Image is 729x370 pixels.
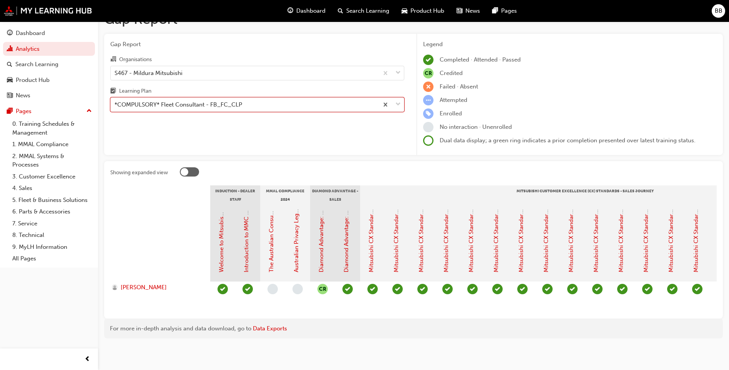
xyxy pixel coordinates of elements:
[110,56,116,63] span: organisation-icon
[440,97,467,103] span: Attempted
[110,169,168,177] div: Showing expanded view
[501,7,517,15] span: Pages
[542,284,553,294] span: learningRecordVerb_PASS-icon
[7,92,13,99] span: news-icon
[267,284,278,294] span: learningRecordVerb_NONE-icon
[9,194,95,206] a: 5. Fleet & Business Solutions
[9,138,95,150] a: 1. MMAL Compliance
[442,284,453,294] span: learningRecordVerb_PASS-icon
[9,253,95,265] a: All Pages
[440,110,462,117] span: Enrolled
[7,108,13,115] span: pages-icon
[3,42,95,56] a: Analytics
[617,284,628,294] span: learningRecordVerb_PASS-icon
[112,283,203,292] a: [PERSON_NAME]
[367,284,378,294] span: learningRecordVerb_PASS-icon
[486,3,523,19] a: pages-iconPages
[567,284,578,294] span: learningRecordVerb_PASS-icon
[3,26,95,40] a: Dashboard
[16,91,30,100] div: News
[115,100,242,109] div: *COMPULSORY* Fleet Consultant - FB_FC_CLP
[9,229,95,241] a: 8. Technical
[343,178,350,272] a: Diamond Advantage: Sales Training
[368,169,375,272] a: Mitsubishi CX Standards - Introduction
[440,137,696,144] span: Dual data display; a green ring indicates a prior completion presented over latest training status.
[15,60,58,69] div: Search Learning
[332,3,395,19] a: search-iconSearch Learning
[342,284,353,294] span: learningRecordVerb_PASS-icon
[440,83,478,90] span: Failed · Absent
[395,3,450,19] a: car-iconProduct Hub
[410,7,444,15] span: Product Hub
[292,284,303,294] span: learningRecordVerb_NONE-icon
[9,241,95,253] a: 9. MyLH Information
[253,325,287,332] a: Data Exports
[423,95,433,105] span: learningRecordVerb_ATTEMPT-icon
[7,30,13,37] span: guage-icon
[467,284,478,294] span: learningRecordVerb_PASS-icon
[7,46,13,53] span: chart-icon
[9,150,95,171] a: 2. MMAL Systems & Processes
[7,77,13,84] span: car-icon
[16,107,32,116] div: Pages
[9,171,95,183] a: 3. Customer Excellence
[287,6,293,16] span: guage-icon
[3,25,95,104] button: DashboardAnalyticsSearch LearningProduct HubNews
[715,7,722,15] span: BB
[465,7,480,15] span: News
[440,70,463,77] span: Credited
[281,3,332,19] a: guage-iconDashboard
[318,177,325,272] a: Diamond Advantage: Fundamentals
[85,355,90,364] span: prev-icon
[423,40,717,49] div: Legend
[110,40,404,49] span: Gap Report
[9,206,95,218] a: 6. Parts & Accessories
[4,6,92,16] img: mmal
[423,122,433,132] span: learningRecordVerb_NONE-icon
[296,7,325,15] span: Dashboard
[9,182,95,194] a: 4. Sales
[592,284,603,294] span: learningRecordVerb_PASS-icon
[115,68,183,77] div: S467 - Mildura Mitsubishi
[395,100,401,110] span: down-icon
[9,118,95,138] a: 0. Training Schedules & Management
[218,284,228,294] span: learningRecordVerb_COMPLETE-icon
[9,218,95,230] a: 7. Service
[3,57,95,72] a: Search Learning
[492,284,503,294] span: learningRecordVerb_PASS-icon
[417,284,428,294] span: learningRecordVerb_PASS-icon
[642,284,653,294] span: learningRecordVerb_PASS-icon
[86,106,92,116] span: up-icon
[440,123,512,130] span: No interaction · Unenrolled
[317,284,328,294] button: null-icon
[119,56,152,63] div: Organisations
[423,55,433,65] span: learningRecordVerb_COMPLETE-icon
[402,6,407,16] span: car-icon
[210,185,260,205] div: Induction - Dealer Staff
[3,73,95,87] a: Product Hub
[260,185,310,205] div: MMAL Compliance 2024
[423,108,433,119] span: learningRecordVerb_ENROLL-icon
[517,284,528,294] span: learningRecordVerb_PASS-icon
[423,68,433,78] span: null-icon
[16,76,50,85] div: Product Hub
[667,284,678,294] span: learningRecordVerb_PASS-icon
[16,29,45,38] div: Dashboard
[692,284,702,294] span: learningRecordVerb_PASS-icon
[3,104,95,118] button: Pages
[110,324,717,333] div: For more in-depth analysis and data download, go to
[121,283,167,292] span: [PERSON_NAME]
[338,6,343,16] span: search-icon
[310,185,360,205] div: Diamond Advantage - Sales
[423,82,433,92] span: learningRecordVerb_FAIL-icon
[119,87,151,95] div: Learning Plan
[457,6,462,16] span: news-icon
[440,56,521,63] span: Completed · Attended · Passed
[110,88,116,95] span: learningplan-icon
[242,284,253,294] span: learningRecordVerb_PASS-icon
[712,4,725,18] button: BB
[3,88,95,103] a: News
